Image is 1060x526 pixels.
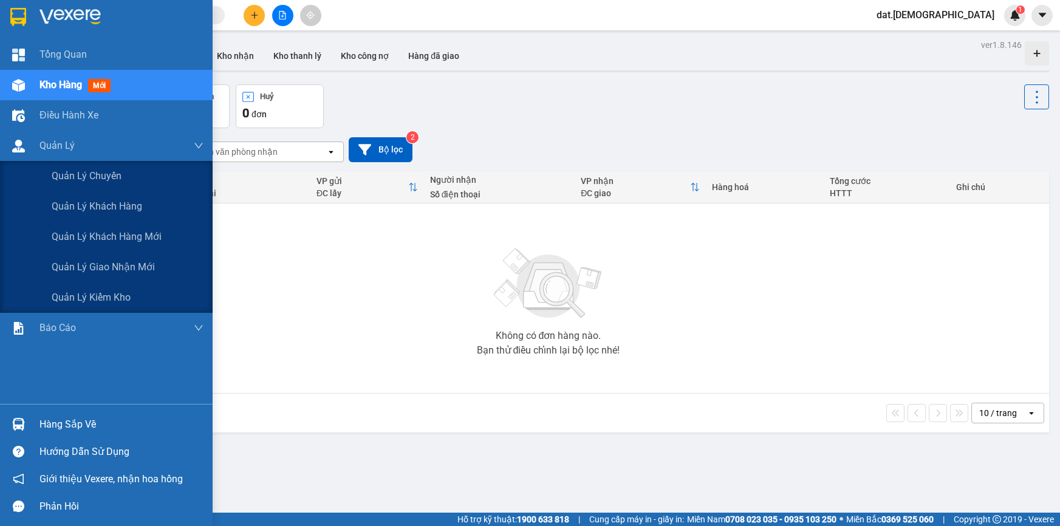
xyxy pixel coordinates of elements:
[830,188,944,198] div: HTTT
[52,290,131,305] span: Quản lý kiểm kho
[1010,10,1021,21] img: icon-new-feature
[39,138,75,153] span: Quản Lý
[39,471,183,487] span: Giới thiệu Vexere, nhận hoa hồng
[12,109,25,122] img: warehouse-icon
[457,513,569,526] span: Hỗ trợ kỹ thuật:
[260,92,273,101] div: Huỷ
[517,514,569,524] strong: 1900 633 818
[300,5,321,26] button: aim
[13,473,24,485] span: notification
[578,513,580,526] span: |
[39,497,203,516] div: Phản hồi
[687,513,836,526] span: Miền Nam
[589,513,684,526] span: Cung cấp máy in - giấy in:
[88,79,111,92] span: mới
[13,446,24,457] span: question-circle
[581,188,690,198] div: ĐC giao
[194,141,203,151] span: down
[839,517,843,522] span: ⚪️
[39,443,203,461] div: Hướng dẫn sử dụng
[349,137,412,162] button: Bộ lọc
[477,346,620,355] div: Bạn thử điều chỉnh lại bộ lọc nhé!
[278,11,287,19] span: file-add
[52,168,121,183] span: Quản lý chuyến
[165,188,304,198] div: Số điện thoại
[10,8,26,26] img: logo-vxr
[272,5,293,26] button: file-add
[1018,5,1022,14] span: 1
[194,323,203,333] span: down
[165,176,304,186] div: Người gửi
[430,175,569,185] div: Người nhận
[881,514,934,524] strong: 0369 525 060
[430,190,569,199] div: Số điện thoại
[1025,41,1049,66] div: Tạo kho hàng mới
[398,41,469,70] button: Hàng đã giao
[1016,5,1025,14] sup: 1
[207,41,264,70] button: Kho nhận
[39,415,203,434] div: Hàng sắp về
[52,259,155,275] span: Quản lý giao nhận mới
[316,188,408,198] div: ĐC lấy
[575,171,706,203] th: Toggle SortBy
[12,49,25,61] img: dashboard-icon
[830,176,944,186] div: Tổng cước
[1037,10,1048,21] span: caret-down
[993,515,1001,524] span: copyright
[867,7,1004,22] span: dat.[DEMOGRAPHIC_DATA]
[251,109,267,119] span: đơn
[39,320,76,335] span: Báo cáo
[981,38,1022,52] div: ver 1.8.146
[488,241,609,326] img: svg+xml;base64,PHN2ZyBjbGFzcz0ibGlzdC1wbHVnX19zdmciIHhtbG5zPSJodHRwOi8vd3d3LnczLm9yZy8yMDAwL3N2Zy...
[244,5,265,26] button: plus
[725,514,836,524] strong: 0708 023 035 - 0935 103 250
[39,47,87,62] span: Tổng Quan
[52,199,142,214] span: Quản lý khách hàng
[326,147,336,157] svg: open
[1027,408,1036,418] svg: open
[39,79,82,91] span: Kho hàng
[12,322,25,335] img: solution-icon
[12,79,25,92] img: warehouse-icon
[12,140,25,152] img: warehouse-icon
[12,418,25,431] img: warehouse-icon
[306,11,315,19] span: aim
[316,176,408,186] div: VP gửi
[264,41,331,70] button: Kho thanh lý
[496,331,601,341] div: Không có đơn hàng nào.
[194,146,278,158] div: Chọn văn phòng nhận
[846,513,934,526] span: Miền Bắc
[250,11,259,19] span: plus
[406,131,419,143] sup: 2
[310,171,424,203] th: Toggle SortBy
[331,41,398,70] button: Kho công nợ
[236,84,324,128] button: Huỷ0đơn
[39,108,98,123] span: Điều hành xe
[956,182,1043,192] div: Ghi chú
[13,500,24,512] span: message
[979,407,1017,419] div: 10 / trang
[52,229,162,244] span: Quản lý khách hàng mới
[242,106,249,120] span: 0
[581,176,690,186] div: VP nhận
[712,182,818,192] div: Hàng hoá
[943,513,945,526] span: |
[1031,5,1053,26] button: caret-down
